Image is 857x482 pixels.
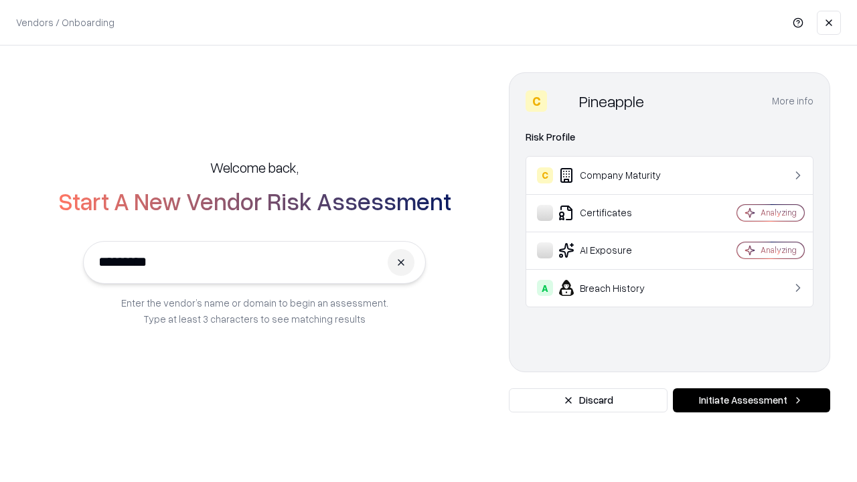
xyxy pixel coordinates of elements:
[772,89,813,113] button: More info
[537,280,697,296] div: Breach History
[526,129,813,145] div: Risk Profile
[673,388,830,412] button: Initiate Assessment
[537,242,697,258] div: AI Exposure
[526,90,547,112] div: C
[210,158,299,177] h5: Welcome back,
[16,15,114,29] p: Vendors / Onboarding
[58,187,451,214] h2: Start A New Vendor Risk Assessment
[509,388,668,412] button: Discard
[761,207,797,218] div: Analyzing
[537,167,697,183] div: Company Maturity
[537,167,553,183] div: C
[537,280,553,296] div: A
[761,244,797,256] div: Analyzing
[121,295,388,327] p: Enter the vendor’s name or domain to begin an assessment. Type at least 3 characters to see match...
[579,90,644,112] div: Pineapple
[537,205,697,221] div: Certificates
[552,90,574,112] img: Pineapple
